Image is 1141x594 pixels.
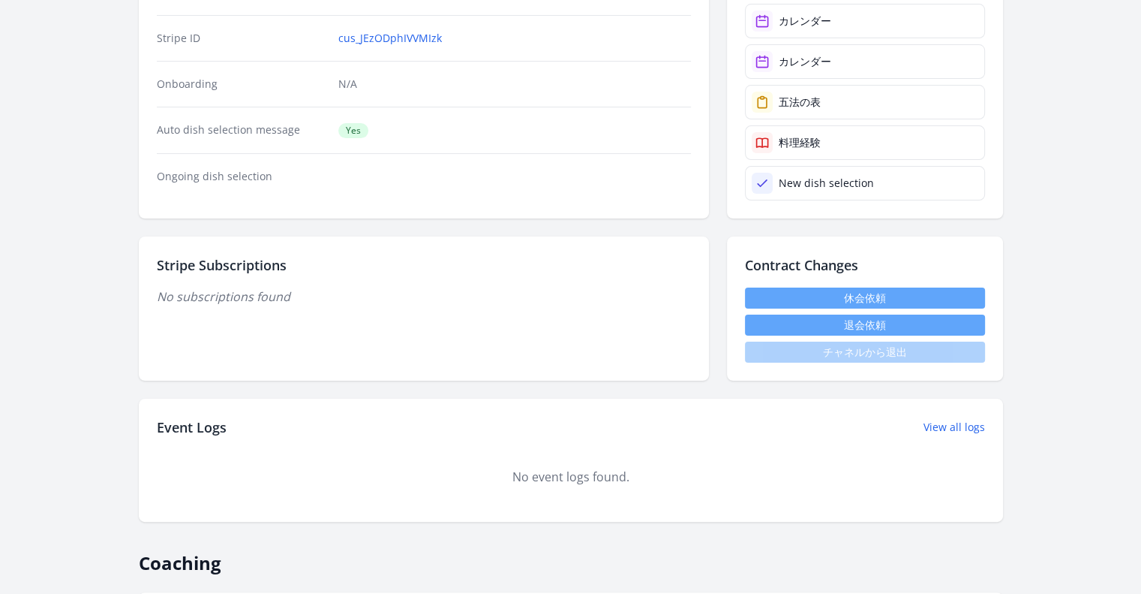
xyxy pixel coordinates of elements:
[157,77,327,92] dt: Onboarding
[745,4,985,38] a: カレンダー
[338,77,690,92] p: N/A
[157,255,691,276] h2: Stripe Subscriptions
[157,122,327,138] dt: Auto dish selection message
[139,540,1003,574] h2: Coaching
[779,135,821,150] div: 料理経験
[157,417,227,438] h2: Event Logs
[779,95,821,110] div: 五法の表
[779,54,831,69] div: カレンダー
[745,342,985,363] span: チャネルから退出
[745,166,985,201] a: New dish selection
[745,44,985,79] a: カレンダー
[745,315,985,336] button: 退会依頼
[745,85,985,119] a: 五法の表
[779,14,831,29] div: カレンダー
[779,176,874,191] div: New dish selection
[338,31,442,46] a: cus_JEzODphIVVMIzk
[745,288,985,309] a: 休会依頼
[745,125,985,160] a: 料理経験
[923,420,985,435] a: View all logs
[157,288,691,306] p: No subscriptions found
[157,169,327,184] dt: Ongoing dish selection
[157,31,327,46] dt: Stripe ID
[745,255,985,276] h2: Contract Changes
[157,468,985,486] div: No event logs found.
[338,123,368,138] span: Yes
